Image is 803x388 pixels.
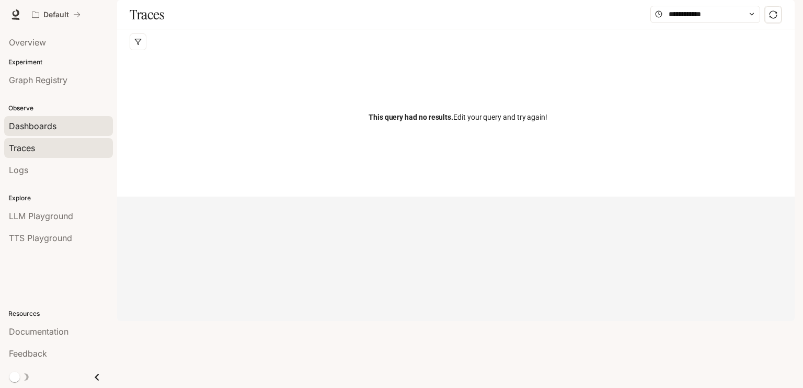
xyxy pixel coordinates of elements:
span: This query had no results. [369,113,453,121]
span: sync [769,10,777,19]
span: Edit your query and try again! [369,111,547,123]
p: Default [43,10,69,19]
h1: Traces [130,4,164,25]
button: All workspaces [27,4,85,25]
